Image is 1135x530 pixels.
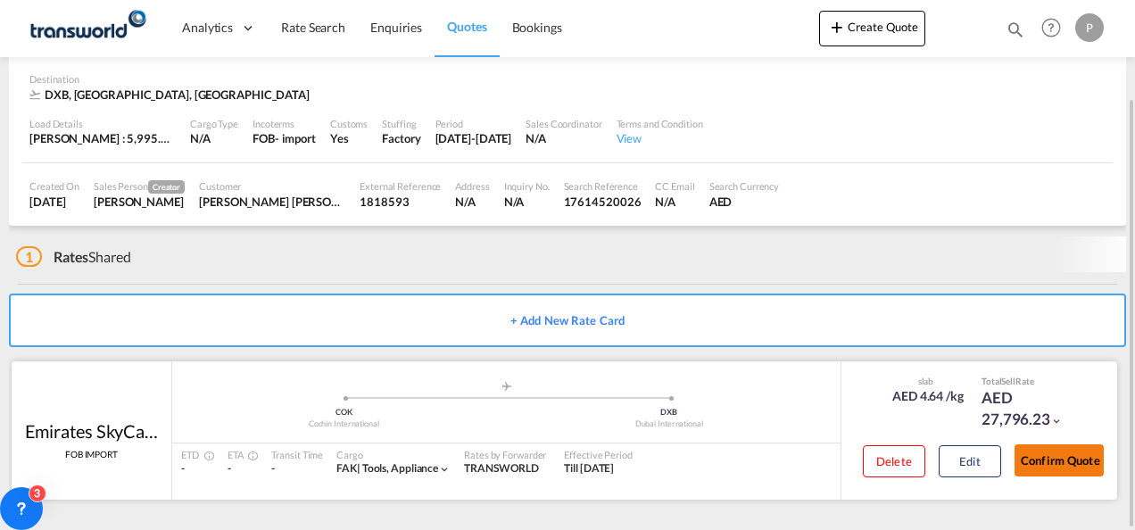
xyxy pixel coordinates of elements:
div: Load Details [29,117,176,130]
span: Creator [148,180,185,194]
span: | [357,461,360,475]
div: Shared [16,247,131,267]
div: Search Currency [709,179,780,193]
div: Address [455,179,489,193]
div: N/A [655,194,694,210]
span: TRANSWORLD [464,461,539,475]
div: External Reference [360,179,441,193]
div: Inquiry No. [504,179,550,193]
div: Factory Stuffing [382,130,420,146]
div: ETA [228,448,254,461]
span: Analytics [182,19,233,37]
div: Sales Coordinator [526,117,601,130]
div: Customer [199,179,345,193]
span: Sell [1001,376,1015,386]
img: f753ae806dec11f0841701cdfdf085c0.png [27,8,147,48]
div: Terms and Condition [617,117,703,130]
div: Cargo [336,448,451,461]
div: Sales Person [94,179,185,194]
div: slab [888,375,964,387]
div: AED [709,194,780,210]
div: N/A [504,194,550,210]
div: - import [275,130,316,146]
div: CC Email [655,179,694,193]
span: Quotes [447,19,486,34]
div: Period [435,117,512,130]
button: Confirm Quote [1015,444,1104,476]
span: COK, Cochin International, [GEOGRAPHIC_DATA] [45,44,300,58]
div: Total Rate [982,375,1071,387]
md-icon: assets/icons/custom/roll-o-plane.svg [496,382,518,391]
div: Effective Period [564,448,632,461]
md-icon: Estimated Time Of Arrival [243,451,253,461]
div: Rukhsar Rukhsar [199,194,345,210]
div: Incoterms [253,117,316,130]
div: N/A [526,130,601,146]
div: Created On [29,179,79,193]
span: - [181,461,185,475]
div: 31 Aug 2025 [435,130,512,146]
div: Destination [29,72,1106,86]
span: Till [DATE] [564,461,614,475]
span: - [228,461,231,475]
span: FAK [336,461,362,475]
div: N/A [190,130,238,146]
md-icon: icon-chevron-down [438,463,451,476]
div: 1818593 [360,194,441,210]
span: Rate Search [281,20,345,35]
div: 17614520026 [564,194,642,210]
span: Bookings [512,20,562,35]
div: - [271,461,323,476]
span: 1 [16,246,42,267]
div: Search Reference [564,179,642,193]
span: Rates [54,248,89,265]
div: AED 4.64 /kg [892,387,964,405]
button: Delete [863,445,925,477]
div: 18 Aug 2025 [29,194,79,210]
div: FOB [253,130,275,146]
div: Stuffing [382,117,420,130]
div: Customs [330,117,368,130]
div: AED 27,796.23 [982,387,1071,430]
button: icon-plus 400-fgCreate Quote [819,11,925,46]
div: Rates by Forwarder [464,448,546,461]
div: N/A [455,194,489,210]
div: [PERSON_NAME] : 5,995.00 KG | Volumetric Wt : 5,995.00 KG [29,130,176,146]
div: Till 31 Aug 2025 [564,461,614,476]
div: Cargo Type [190,117,238,130]
div: Cochin International [181,418,507,430]
div: View [617,130,703,146]
md-icon: icon-chevron-down [1050,415,1063,427]
span: Enquiries [370,20,422,35]
div: TRANSWORLD [464,461,546,476]
div: Emirates SkyCargo [25,418,159,443]
span: FOB IMPORT [65,448,118,460]
div: DXB, Dubai International, Middle East [29,87,314,103]
div: DXB [507,407,833,418]
button: + Add New Rate Card [9,294,1126,347]
div: Transit Time [271,448,323,461]
div: COK [181,407,507,418]
md-icon: Estimated Time Of Departure [199,451,210,461]
div: Pradhesh Gautham [94,194,185,210]
button: Edit [939,445,1001,477]
div: Dubai International [507,418,833,430]
div: ETD [181,448,210,461]
div: Yes [330,130,368,146]
md-icon: icon-plus 400-fg [826,16,848,37]
div: tools, appliance [336,461,438,476]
